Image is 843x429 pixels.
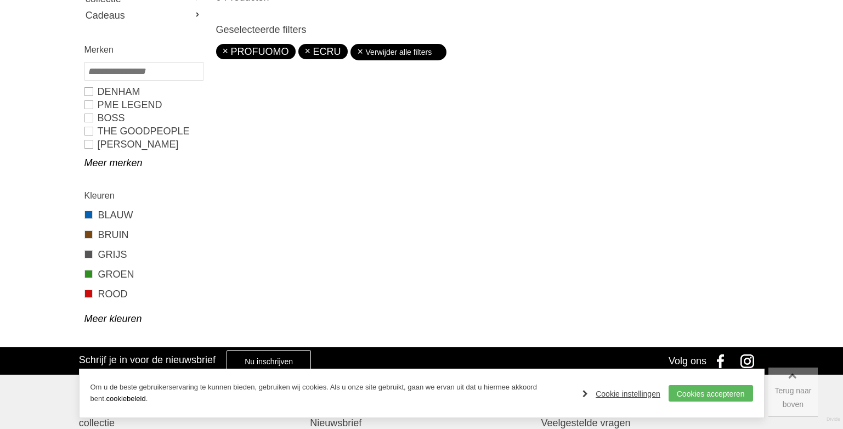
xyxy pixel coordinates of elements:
a: GRIJS [84,247,202,262]
a: Cookie instellingen [582,386,660,402]
a: Terug naar boven [768,367,818,416]
a: DENHAM [84,85,202,98]
a: BLAUW [84,208,202,222]
p: Om u de beste gebruikerservaring te kunnen bieden, gebruiken wij cookies. Als u onze site gebruik... [90,382,572,405]
a: BOSS [84,111,202,125]
a: ECRU [305,46,341,57]
a: Instagram [737,347,764,375]
h3: Geselecteerde filters [216,24,765,36]
a: ROOD [84,287,202,301]
a: Meer kleuren [84,312,202,325]
a: Nu inschrijven [227,350,311,372]
a: Facebook [709,347,737,375]
a: PROFUOMO [223,46,289,57]
a: Verwijder alle filters [357,44,440,60]
a: BRUIN [84,228,202,242]
h3: Schrijf je in voor de nieuwsbrief [79,354,216,366]
a: The Goodpeople [84,125,202,138]
h2: Merken [84,43,202,57]
a: GROEN [84,267,202,281]
h2: Kleuren [84,189,202,202]
a: Meer merken [84,156,202,170]
a: PME LEGEND [84,98,202,111]
a: [PERSON_NAME] [84,138,202,151]
a: Cadeaus [84,7,202,24]
div: Volg ons [669,347,706,375]
a: Divide [827,413,840,426]
a: Cookies accepteren [669,385,753,402]
a: cookiebeleid [106,394,145,403]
